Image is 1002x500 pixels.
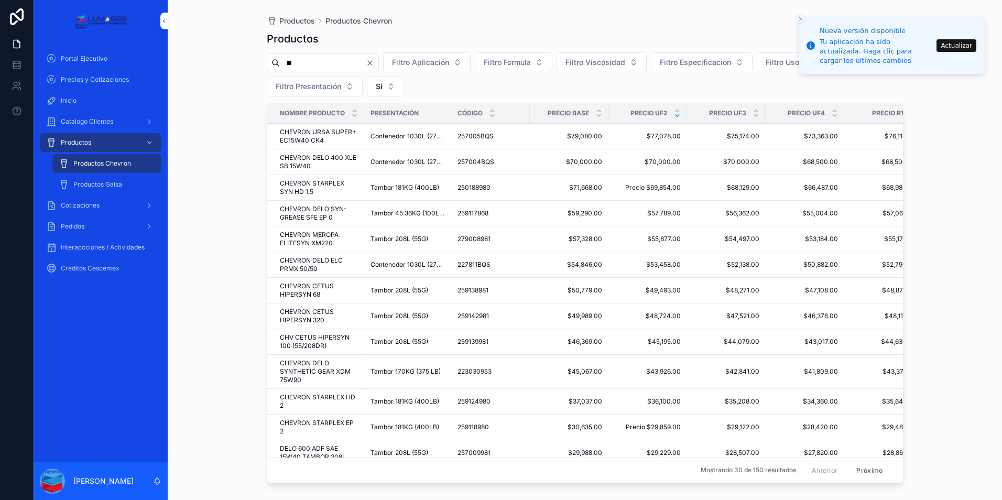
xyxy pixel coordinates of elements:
[280,109,345,117] span: Nombre Producto
[851,367,917,376] a: $43,377.00
[280,444,358,461] a: DELO 600 ADF SAE 15W40 TAMBOR 208L
[772,423,838,431] span: $28,420.00
[693,338,759,346] a: $44,079.00
[280,282,358,299] a: CHEVRON CETUS HIPERSYN 68
[40,259,161,278] a: Créditos Cescemex
[536,209,602,218] a: $59,290.00
[851,132,917,140] a: $76,114.00
[475,52,552,72] button: Seleccionar botón
[267,77,363,96] button: Seleccionar botón
[772,260,838,269] a: $50,882.00
[615,338,681,346] a: $45,195.00
[458,209,488,218] span: 259117868
[371,286,428,295] span: Tambor 208L (55G)
[615,158,681,166] span: $70,000.00
[536,312,602,320] a: $49,989.00
[280,231,358,247] a: CHEVRON MEROPA ELITESYN XM220
[851,209,917,218] a: $57,066.00
[615,423,681,431] a: Precio $29,859.00
[615,367,681,376] a: $43,926.00
[536,423,602,431] span: $30,635.00
[371,338,445,346] a: Tambor 208L (55G)
[851,183,917,192] a: $68,980.00
[366,59,378,67] button: Claro
[383,52,471,72] button: Seleccionar botón
[325,16,392,26] span: Productos Chevron
[820,26,933,36] div: Nueva versión disponible
[772,235,838,243] a: $53,184.00
[280,128,358,145] span: CHEVRON URSA SUPER+ EC15W40 CK4
[615,209,681,218] span: $57,789.00
[693,158,759,166] span: $70,000.00
[371,235,428,243] span: Tambor 208L (55G)
[61,138,91,147] span: Productos
[74,13,127,29] img: App logo
[536,367,602,376] a: $45,067.00
[693,367,759,376] a: $42,841.00
[371,132,445,140] a: Contenedor 1030L (272G)
[371,312,428,320] span: Tambor 208L (55G)
[40,196,161,215] a: Cotizaciones
[693,286,759,295] a: $48,271.00
[536,397,602,406] span: $37,037.00
[276,81,341,92] span: Filtro Presentación
[40,238,161,257] a: Interaccciones / Actividades
[458,260,491,269] span: 227811BQS
[267,31,319,46] h1: Productos
[851,260,917,269] a: $52,790.00
[280,308,358,324] a: CHEVRON CETUS HIPERSYN 320
[280,419,358,436] span: CHEVRON STARPLEX EP 2
[851,338,917,346] a: $44,630.00
[458,183,491,192] span: 250188980
[458,235,524,243] a: 279008981
[458,367,492,376] span: 223030953
[40,49,161,68] a: Portal Ejecutivo
[367,77,404,96] button: Seleccionar botón
[615,183,681,192] span: Precio $69,854.00
[458,449,491,457] span: 257009981
[371,260,445,269] a: Contenedor 1030L (272G)
[61,75,129,84] span: Precios y Cotizaciones
[280,256,358,273] a: CHEVRON DELO ELC PRMX 50/50
[693,260,759,269] a: $52,138.00
[851,235,917,243] span: $55,178.00
[458,132,494,140] span: 257005BQS
[458,397,491,406] span: 259124980
[458,109,483,117] span: Código
[772,449,838,457] a: $27,820.00
[458,397,524,406] a: 259124980
[820,37,933,66] div: Tu aplicación ha sido actualizada. Haga clic para cargar los últimos cambios
[458,209,524,218] a: 259117868
[851,158,917,166] a: $68,500.00
[536,235,602,243] a: $57,328.00
[936,39,976,52] button: Actualizar
[458,286,488,295] span: 259138981
[371,312,445,320] a: Tambor 208L (55G)
[280,333,358,350] a: CHV CETUS HIPERSYN 100 (55/208DR)
[371,183,445,192] a: Tambor 181KG (400LB)
[280,359,358,384] span: CHEVRON DELO SYNTHETIC GEAR XDM 75W90
[772,132,838,140] a: $73,363.00
[458,312,524,320] a: 259142981
[766,57,799,68] span: Filtro Uso
[709,109,746,117] span: Precio UF3
[484,57,531,68] span: Filtro Formula
[796,14,806,24] button: Cerrar tostada
[371,286,445,295] a: Tambor 208L (55G)
[371,397,445,406] a: Tambor 181KG (400LB)
[280,393,358,410] a: CHEVRON STARPLEX HD 2
[458,338,488,346] span: 259139981
[371,423,439,431] span: Tambor 181KG (400LB)
[851,397,917,406] a: $35,648.00
[851,286,917,295] a: $48,875.00
[280,179,358,196] a: CHEVRON STARPLEX SYN HD 1.5
[772,367,838,376] a: $41,809.00
[772,183,838,192] a: $66,487.00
